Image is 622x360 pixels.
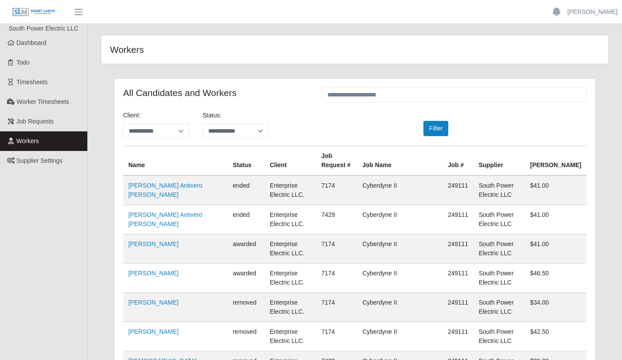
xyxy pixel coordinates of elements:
[474,234,525,264] td: South Power Electric LLC
[128,211,203,227] a: [PERSON_NAME] Antivero [PERSON_NAME]
[265,146,316,176] th: Client
[265,293,316,322] td: Enterprise Electric LLC.
[17,118,54,125] span: Job Requests
[17,98,69,105] span: Worker Timesheets
[357,175,443,205] td: Cyberdyne II
[123,111,141,120] label: Client:
[474,146,525,176] th: Supplier
[525,205,587,234] td: $41.00
[567,7,618,17] a: [PERSON_NAME]
[316,293,357,322] td: 7174
[17,39,47,46] span: Dashboard
[265,264,316,293] td: Enterprise Electric LLC.
[265,205,316,234] td: Enterprise Electric LLC.
[525,146,587,176] th: [PERSON_NAME]
[316,175,357,205] td: 7174
[443,234,474,264] td: 249111
[525,175,587,205] td: $41.00
[443,322,474,351] td: 249111
[123,146,227,176] th: Name
[357,322,443,351] td: Cyberdyne II
[12,7,56,17] img: SLM Logo
[443,146,474,176] th: Job #
[17,79,48,86] span: Timesheets
[128,182,203,198] a: [PERSON_NAME] Antivero [PERSON_NAME]
[17,137,39,144] span: Workers
[227,264,265,293] td: awarded
[474,293,525,322] td: South Power Electric LLC
[357,234,443,264] td: Cyberdyne II
[203,111,222,120] label: Status:
[525,293,587,322] td: $34.00
[474,205,525,234] td: South Power Electric LLC
[357,205,443,234] td: Cyberdyne II
[316,205,357,234] td: 7429
[9,25,79,32] span: South Power Electric LLC
[357,293,443,322] td: Cyberdyne II
[123,87,309,98] h4: All Candidates and Workers
[265,175,316,205] td: Enterprise Electric LLC.
[525,234,587,264] td: $41.00
[227,146,265,176] th: Status
[227,293,265,322] td: removed
[227,322,265,351] td: removed
[110,44,306,55] h4: Workers
[128,240,179,247] a: [PERSON_NAME]
[227,205,265,234] td: ended
[128,270,179,277] a: [PERSON_NAME]
[316,322,357,351] td: 7174
[443,175,474,205] td: 249111
[227,175,265,205] td: ended
[474,264,525,293] td: South Power Electric LLC
[423,121,448,136] button: Filter
[316,234,357,264] td: 7174
[525,264,587,293] td: $46.50
[265,322,316,351] td: Enterprise Electric LLC.
[17,59,30,66] span: Todo
[443,293,474,322] td: 249111
[443,205,474,234] td: 249111
[17,157,63,164] span: Supplier Settings
[474,322,525,351] td: South Power Electric LLC
[474,175,525,205] td: South Power Electric LLC
[128,299,179,306] a: [PERSON_NAME]
[227,234,265,264] td: awarded
[525,322,587,351] td: $42.50
[443,264,474,293] td: 249111
[265,234,316,264] td: Enterprise Electric LLC.
[316,264,357,293] td: 7174
[128,328,179,335] a: [PERSON_NAME]
[357,264,443,293] td: Cyberdyne II
[357,146,443,176] th: Job Name
[316,146,357,176] th: Job Request #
